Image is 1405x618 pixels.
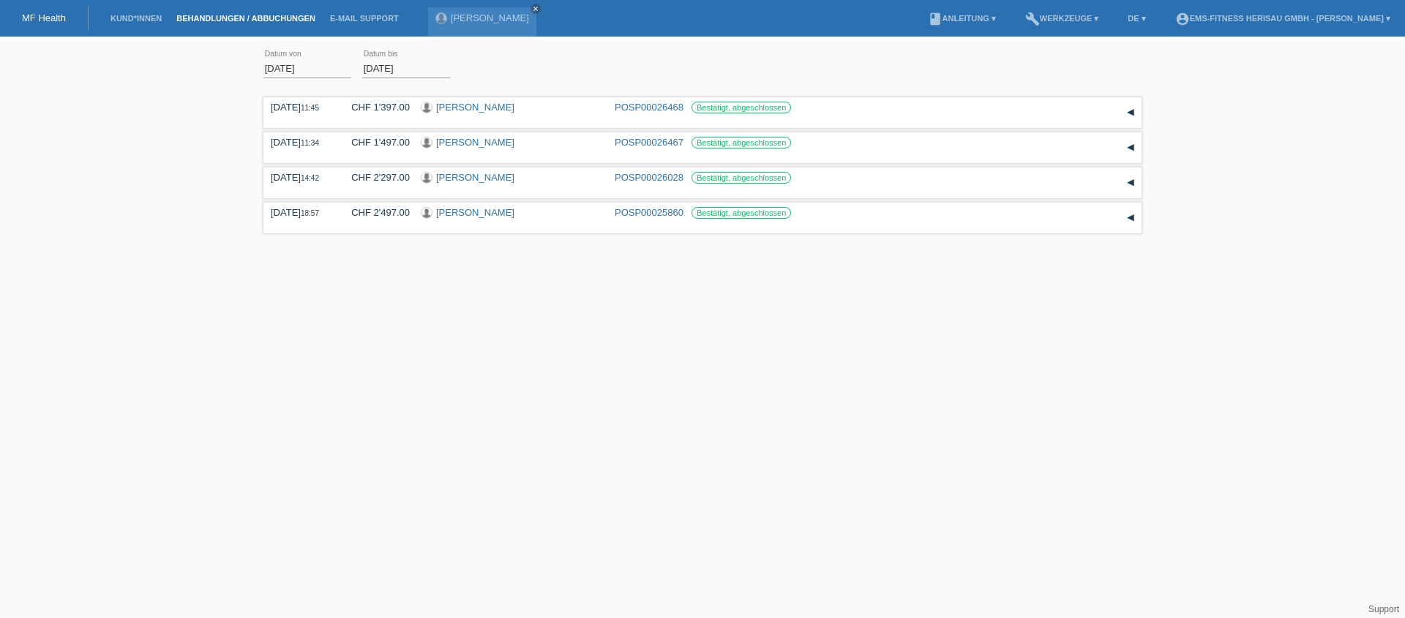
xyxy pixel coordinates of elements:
i: build [1025,12,1040,26]
a: Support [1368,604,1399,614]
div: [DATE] [271,102,329,113]
a: bookAnleitung ▾ [921,14,1003,23]
a: [PERSON_NAME] [436,207,514,218]
span: 18:57 [301,209,319,217]
a: account_circleEMS-Fitness Herisau GmbH - [PERSON_NAME] ▾ [1168,14,1398,23]
i: book [928,12,943,26]
a: MF Health [22,12,66,23]
a: [PERSON_NAME] [451,12,529,23]
a: [PERSON_NAME] [436,172,514,183]
i: close [532,5,539,12]
div: [DATE] [271,172,329,183]
span: 11:34 [301,139,319,147]
div: CHF 1'397.00 [340,102,410,113]
span: 11:45 [301,104,319,112]
a: DE ▾ [1120,14,1153,23]
a: POSP00026028 [615,172,683,183]
label: Bestätigt, abgeschlossen [692,137,791,148]
label: Bestätigt, abgeschlossen [692,207,791,219]
a: POSP00025860 [615,207,683,218]
label: Bestätigt, abgeschlossen [692,102,791,113]
div: auf-/zuklappen [1120,207,1142,229]
a: Behandlungen / Abbuchungen [169,14,323,23]
div: CHF 2'497.00 [340,207,410,218]
div: auf-/zuklappen [1120,102,1142,124]
a: POSP00026468 [615,102,683,113]
span: 14:42 [301,174,319,182]
div: CHF 1'497.00 [340,137,410,148]
a: Kund*innen [103,14,169,23]
div: auf-/zuklappen [1120,172,1142,194]
a: [PERSON_NAME] [436,102,514,113]
label: Bestätigt, abgeschlossen [692,172,791,184]
a: [PERSON_NAME] [436,137,514,148]
div: auf-/zuklappen [1120,137,1142,159]
a: buildWerkzeuge ▾ [1018,14,1106,23]
a: E-Mail Support [323,14,406,23]
a: POSP00026467 [615,137,683,148]
div: [DATE] [271,207,329,218]
a: close [531,4,541,14]
div: [DATE] [271,137,329,148]
div: CHF 2'297.00 [340,172,410,183]
i: account_circle [1175,12,1190,26]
